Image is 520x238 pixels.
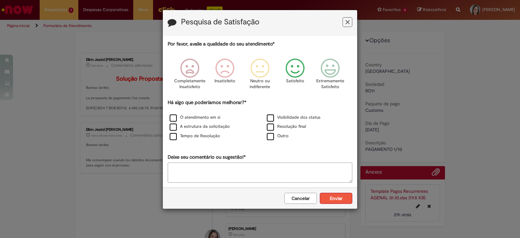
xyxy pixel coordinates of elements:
p: Satisfeito [286,78,304,84]
label: Outro [267,133,289,139]
p: Extremamente Satisfeito [316,78,344,90]
label: Visibilidade dos status [267,114,320,121]
label: Pesquisa de Satisfação [181,18,259,26]
div: Satisfeito [279,54,312,98]
label: A estrutura da solicitação [170,124,230,130]
label: O atendimento em si [170,114,220,121]
label: Por favor, avalie a qualidade do seu atendimento* [168,41,275,47]
div: Há algo que poderíamos melhorar?* [168,99,352,141]
button: Enviar [320,193,352,204]
label: Tempo de Resolução [170,133,220,139]
p: Neutro ou indiferente [248,78,272,90]
div: Insatisfeito [208,54,241,98]
div: Neutro ou indiferente [243,54,277,98]
div: Extremamente Satisfeito [314,54,347,98]
div: Completamente Insatisfeito [173,54,206,98]
p: Completamente Insatisfeito [174,78,205,90]
label: Deixe seu comentário ou sugestão!* [168,154,246,161]
p: Insatisfeito [214,78,235,84]
button: Cancelar [284,193,317,204]
label: Resolução final [267,124,306,130]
